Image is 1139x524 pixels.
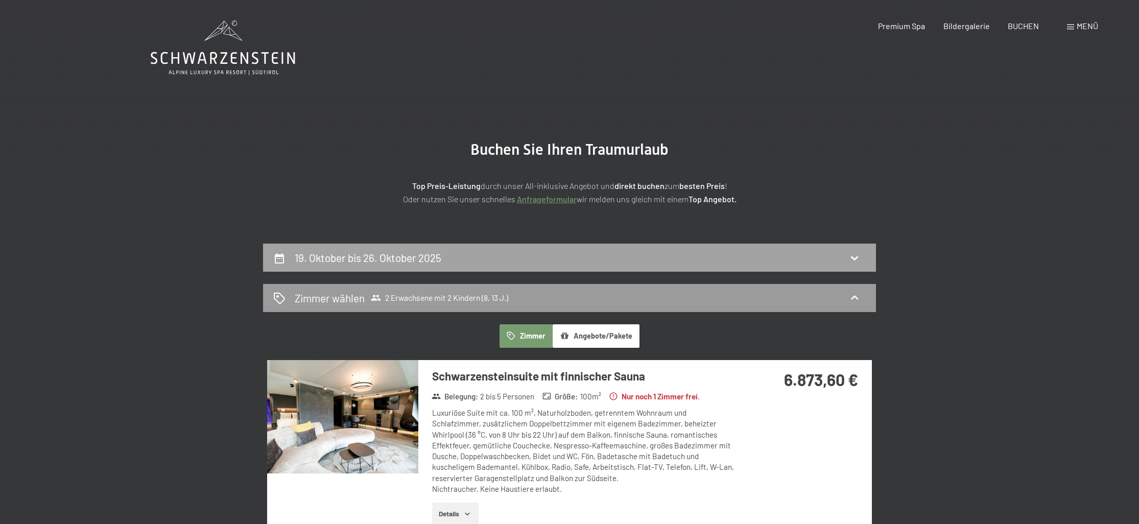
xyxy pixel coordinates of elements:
[878,21,925,31] a: Premium Spa
[432,408,736,494] div: Luxuriöse Suite mit ca. 100 m², Naturholzboden, getrenntem Wohnraum und Schlafzimmer, zusätzliche...
[614,181,665,190] strong: direkt buchen
[432,391,478,402] strong: Belegung :
[480,391,534,402] span: 2 bis 5 Personen
[432,368,736,384] h3: Schwarzensteinsuite mit finnischer Sauna
[517,194,577,204] a: Anfrageformular
[500,324,553,348] button: Zimmer
[609,391,700,402] strong: Nur noch 1 Zimmer frei.
[784,370,858,389] strong: 6.873,60 €
[470,140,669,158] span: Buchen Sie Ihren Traumurlaub
[689,194,737,204] strong: Top Angebot.
[412,181,481,190] strong: Top Preis-Leistung
[943,21,990,31] a: Bildergalerie
[580,391,601,402] span: 100 m²
[1077,21,1098,31] span: Menü
[314,179,825,205] p: durch unser All-inklusive Angebot und zum ! Oder nutzen Sie unser schnelles wir melden uns gleich...
[371,293,508,303] span: 2 Erwachsene mit 2 Kindern (8, 13 J.)
[295,251,441,264] h2: 19. Oktober bis 26. Oktober 2025
[553,324,639,348] button: Angebote/Pakete
[1008,21,1039,31] a: BUCHEN
[267,360,418,473] img: mss_renderimg.php
[679,181,725,190] strong: besten Preis
[542,391,578,402] strong: Größe :
[295,291,365,305] h2: Zimmer wählen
